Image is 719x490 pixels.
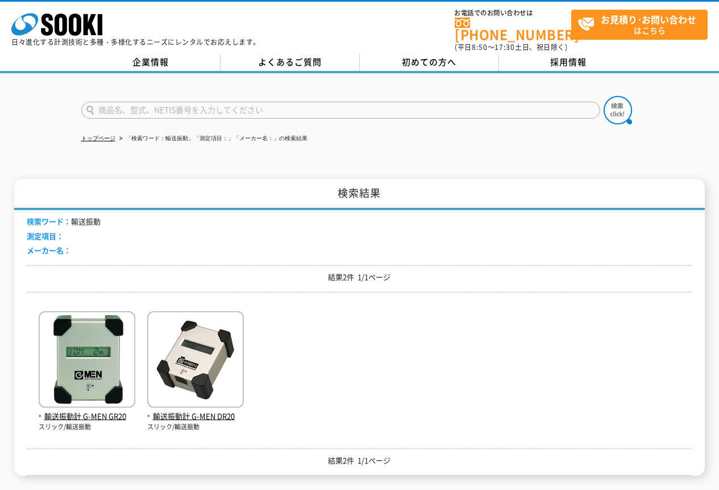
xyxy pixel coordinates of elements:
[39,399,135,422] a: 輸送振動計 G-MEN GR20
[455,42,567,52] span: (平日 ～ 土日、祝日除く)
[11,39,260,45] p: 日々進化する計測技術と多種・多様化するニーズにレンタルでお応えします。
[360,54,499,71] a: 初めての方へ
[571,10,708,40] a: お見積り･お問い合わせはこちら
[14,179,704,210] h1: 検索結果
[455,10,571,16] span: お電話でのお問い合わせは
[27,271,692,283] p: 結果2件 1/1ページ
[604,96,632,124] img: btn_search.png
[39,422,135,432] p: スリック/輸送振動
[81,102,600,119] input: 商品名、型式、NETIS番号を入力してください
[577,10,707,39] span: はこちら
[39,411,135,422] span: 輸送振動計 G-MEN GR20
[27,245,71,256] span: メーカー名：
[455,18,571,41] a: [PHONE_NUMBER]
[117,133,307,145] li: 「検索ワード：輸送振動」「測定項目：」「メーカー名：」の検索結果
[402,56,456,68] span: 初めての方へ
[27,231,64,241] span: 測定項目：
[27,216,101,228] li: 輸送振動
[39,311,135,411] img: G-MEN GR20
[499,54,638,71] a: 採用情報
[147,422,244,432] p: スリック/輸送振動
[27,216,71,227] span: 検索ワード：
[221,54,360,71] a: よくあるご質問
[601,12,696,26] strong: お見積り･お問い合わせ
[27,455,692,467] p: 結果2件 1/1ページ
[147,399,244,422] a: 輸送振動計 G-MEN DR20
[81,135,115,141] a: トップページ
[147,311,244,411] img: G-MEN DR20
[147,411,244,422] span: 輸送振動計 G-MEN DR20
[81,54,221,71] a: 企業情報
[494,42,515,52] span: 17:30
[472,42,488,52] span: 8:50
